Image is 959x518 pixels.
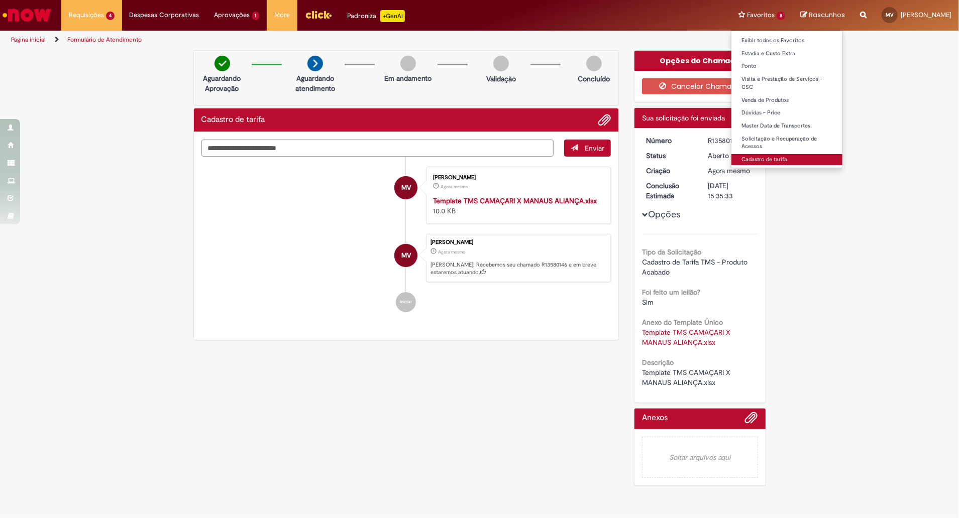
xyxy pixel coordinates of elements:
span: [PERSON_NAME] [901,11,951,19]
div: Opções do Chamado [634,51,766,71]
span: MV [401,243,411,268]
p: Aguardando atendimento [291,73,340,93]
a: Visita e Prestação de Serviços - CSC [731,74,842,92]
a: Solicitação e Recuperação de Acessos [731,134,842,152]
ul: Favoritos [731,30,843,168]
a: Estadia e Custo Extra [731,48,842,59]
li: Mateus Marinho Vian [201,234,611,282]
a: Página inicial [11,36,46,44]
a: Download de Template TMS CAMAÇARI X MANAUS ALIANÇA.xlsx [642,328,732,347]
a: Cadastro de tarifa [731,154,842,165]
span: Despesas Corporativas [130,10,199,20]
button: Adicionar anexos [598,113,611,126]
div: Mateus Marinho Vian [394,176,417,199]
img: img-circle-grey.png [493,56,509,71]
img: img-circle-grey.png [586,56,602,71]
b: Tipo da Solicitação [642,247,701,256]
a: Exibir todos os Favoritos [731,35,842,46]
a: Template TMS CAMAÇARI X MANAUS ALIANÇA.xlsx [433,196,597,205]
div: Aberto [708,151,755,161]
em: Soltar arquivos aqui [642,437,758,478]
img: arrow-next.png [307,56,323,71]
img: img-circle-grey.png [400,56,416,71]
div: 10.0 KB [433,196,600,216]
div: Mateus Marinho Vian [394,244,417,267]
button: Enviar [564,140,611,157]
h2: Anexos [642,414,668,423]
a: Venda de Produtos [731,95,842,106]
span: MV [886,12,894,18]
div: [PERSON_NAME] [431,239,605,245]
span: 8 [777,12,785,20]
button: Cancelar Chamado [642,78,758,94]
span: Sua solicitação foi enviada [642,113,725,122]
p: Em andamento [384,73,432,83]
span: Template TMS CAMAÇARI X MANAUS ALIANÇA.xlsx [642,368,732,387]
img: click_logo_yellow_360x200.png [305,7,332,22]
a: Master Data de Transportes [731,120,842,132]
span: Rascunhos [809,10,845,20]
time: 30/09/2025 09:35:29 [708,166,751,175]
div: R13580146 [708,136,755,146]
span: Favoritos [747,10,775,20]
span: Cadastro de Tarifa TMS - Produto Acabado [642,257,750,277]
b: Anexo do Template Único [642,318,723,327]
span: Agora mesmo [441,184,468,190]
ul: Trilhas de página [8,31,632,49]
h2: Cadastro de tarifa Histórico de tíquete [201,115,265,124]
button: Adicionar anexos [745,411,758,429]
span: Aprovações [215,10,250,20]
a: Ponto [731,61,842,72]
p: +GenAi [380,10,405,22]
span: Sim [642,298,654,307]
dt: Status [638,151,700,161]
span: 1 [252,12,260,20]
b: Descrição [642,358,674,367]
span: 4 [106,12,115,20]
img: check-circle-green.png [215,56,230,71]
time: 30/09/2025 09:35:26 [441,184,468,190]
span: MV [401,176,411,200]
div: 30/09/2025 09:35:29 [708,166,755,176]
a: Formulário de Atendimento [67,36,142,44]
div: Padroniza [347,10,405,22]
dt: Conclusão Estimada [638,181,700,201]
div: [DATE] 15:35:33 [708,181,755,201]
div: [PERSON_NAME] [433,175,600,181]
p: Aguardando Aprovação [198,73,247,93]
b: Foi feito um leilão? [642,288,700,297]
img: ServiceNow [1,5,53,25]
p: Validação [486,74,516,84]
a: Rascunhos [800,11,845,20]
dt: Criação [638,166,700,176]
span: More [274,10,290,20]
span: Agora mesmo [438,249,465,255]
ul: Histórico de tíquete [201,157,611,322]
span: Requisições [69,10,104,20]
dt: Número [638,136,700,146]
span: Enviar [585,144,604,153]
a: Dúvidas - Price [731,107,842,118]
textarea: Digite sua mensagem aqui... [201,140,554,157]
time: 30/09/2025 09:35:29 [438,249,465,255]
span: Agora mesmo [708,166,751,175]
p: Concluído [578,74,610,84]
p: [PERSON_NAME]! Recebemos seu chamado R13580146 e em breve estaremos atuando. [431,261,605,277]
